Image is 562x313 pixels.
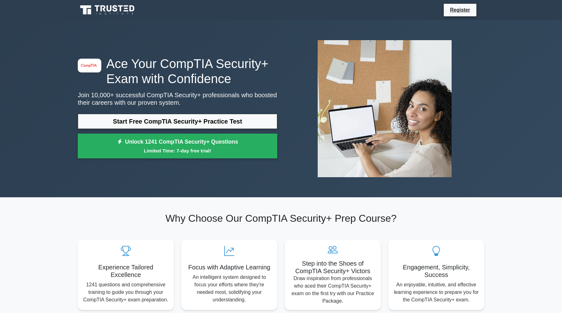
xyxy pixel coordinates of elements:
p: 1241 questions and comprehensive training to guide you through your CompTIA Security+ exam prepar... [83,281,169,304]
h2: Why Choose Our CompTIA Security+ Prep Course? [78,212,484,224]
h5: Engagement, Simplicity, Success [393,263,479,279]
h1: Ace Your CompTIA Security+ Exam with Confidence [78,56,277,86]
a: Unlock 1241 CompTIA Security+ QuestionsLimited Time: 7-day free trial! [78,134,277,159]
p: An enjoyable, intuitive, and effective learning experience to prepare you for the CompTIA Securit... [393,281,479,304]
p: An intelligent system designed to focus your efforts where they're needed most, solidifying your ... [186,273,272,304]
h5: Step into the Shoes of CompTIA Security+ Victors [290,260,376,275]
a: Register [446,6,474,14]
small: Limited Time: 7-day free trial! [86,147,269,154]
p: Join 10,000+ successful CompTIA Security+ professionals who boosted their careers with our proven... [78,91,277,106]
p: Draw inspiration from professionals who aced their CompTIA Security+ exam on the first try with o... [290,275,376,305]
h5: Focus with Adaptive Learning [186,263,272,271]
a: Start Free CompTIA Security+ Practice Test [78,114,277,129]
h5: Experience Tailored Excellence [83,263,169,279]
